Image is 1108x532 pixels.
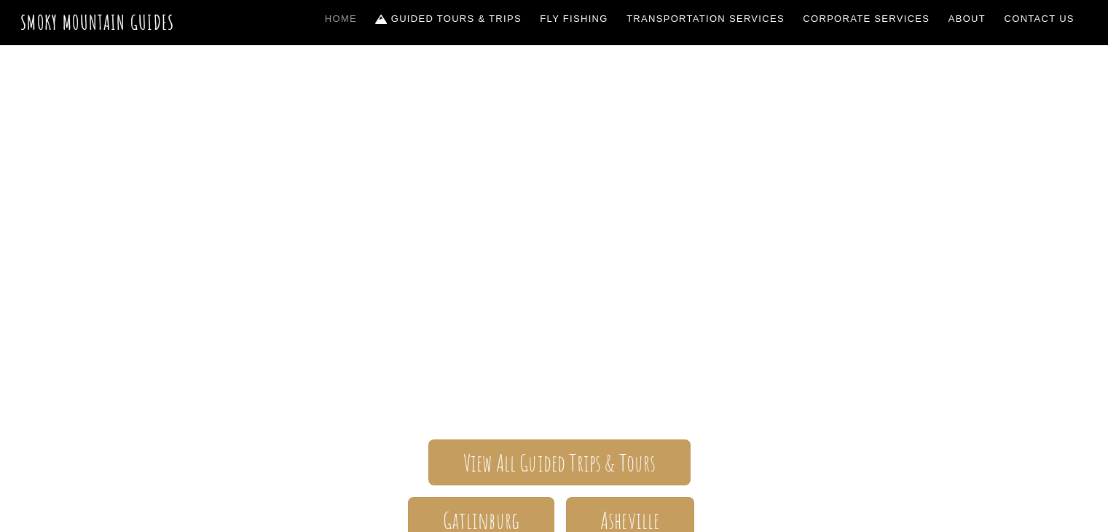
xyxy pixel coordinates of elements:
[319,4,363,34] a: Home
[798,4,936,34] a: Corporate Services
[132,284,977,396] span: The ONLY one-stop, full Service Guide Company for the Gatlinburg and [GEOGRAPHIC_DATA] side of th...
[370,4,527,34] a: Guided Tours & Trips
[132,211,977,284] span: Smoky Mountain Guides
[428,439,690,485] a: View All Guided Trips & Tours
[943,4,991,34] a: About
[20,10,175,34] a: Smoky Mountain Guides
[463,455,656,471] span: View All Guided Trips & Tours
[535,4,614,34] a: Fly Fishing
[600,513,659,528] span: Asheville
[443,513,520,528] span: Gatlinburg
[621,4,790,34] a: Transportation Services
[999,4,1080,34] a: Contact Us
